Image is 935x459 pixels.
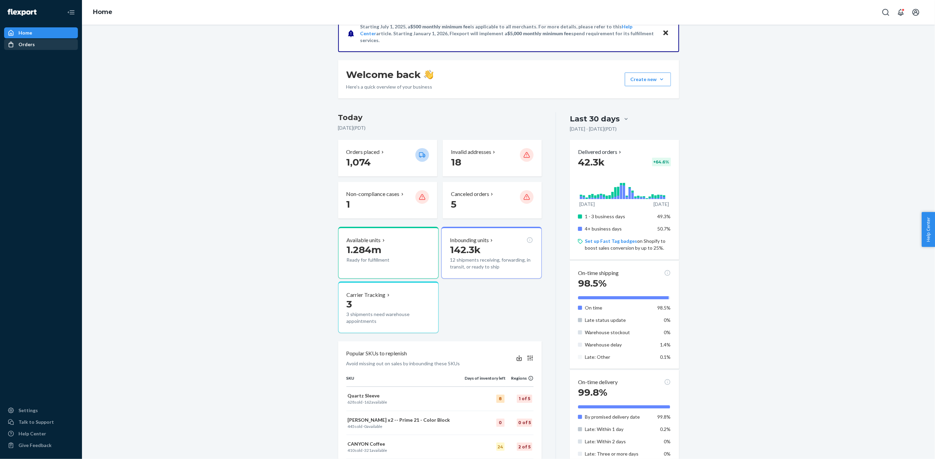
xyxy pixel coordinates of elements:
p: Inbounding units [450,236,489,244]
p: By promised delivery date [585,414,652,420]
p: CANYON Coffee [348,441,464,447]
button: Inbounding units142.3k12 shipments receiving, forwarding, in transit, or ready to ship [441,227,542,279]
p: On-time shipping [578,269,619,277]
a: Home [93,8,112,16]
p: 3 shipments need warehouse appointments [347,311,430,325]
img: Flexport logo [8,9,37,16]
span: 142.3k [450,244,481,255]
span: 50.7% [658,226,671,232]
p: 1 - 3 business days [585,213,652,220]
div: 0 [496,419,505,427]
p: Starting July 1, 2025, a is applicable to all merchants. For more details, please refer to this a... [360,23,656,44]
p: Carrier Tracking [347,291,386,299]
th: Days of inventory left [465,375,506,387]
div: 2 of 5 [517,443,532,451]
button: Close [661,28,670,38]
p: Available units [347,236,381,244]
th: SKU [346,375,465,387]
span: 1 [346,198,350,210]
a: Set up Fast Tag badges [585,238,637,244]
span: 98.5% [658,305,671,311]
a: Orders [4,39,78,50]
h3: Today [338,112,542,123]
span: 628 [348,399,355,405]
button: Open notifications [894,5,908,19]
p: Ready for fulfillment [347,257,410,263]
a: Home [4,27,78,38]
div: Home [18,29,32,36]
ol: breadcrumbs [87,2,118,22]
p: sold · available [348,447,464,453]
p: Quartz Sleeve [348,392,464,399]
p: 4+ business days [585,225,652,232]
button: Open Search Box [879,5,893,19]
button: Create new [625,73,671,86]
img: hand-wave emoji [424,70,434,79]
span: 1.284m [347,244,382,255]
div: Regions [506,375,534,381]
span: 5 [451,198,456,210]
span: 0 [365,424,367,429]
p: on Shopify to boost sales conversion by up to 25%. [585,238,671,251]
span: 321 [365,448,372,453]
p: [DATE] - [DATE] ( PDT ) [570,126,617,132]
button: Carrier Tracking33 shipments need warehouse appointments [338,281,439,333]
p: Canceled orders [451,190,489,198]
button: Non-compliance cases 1 [338,182,437,219]
span: 3 [347,298,352,310]
a: Talk to Support [4,417,78,428]
a: Settings [4,405,78,416]
span: 99.8% [658,414,671,420]
p: Popular SKUs to replenish [346,350,407,357]
span: 1.4% [660,342,671,347]
span: 98.5% [578,277,607,289]
div: 1 of 5 [517,395,532,403]
p: Orders placed [346,148,380,156]
p: On-time delivery [578,378,618,386]
button: Help Center [922,212,935,247]
button: Canceled orders 5 [443,182,542,219]
p: Late: Within 1 day [585,426,652,433]
button: Invalid addresses 18 [443,140,542,176]
div: Settings [18,407,38,414]
div: 0 of 5 [517,419,532,427]
p: [DATE] [579,201,595,208]
p: sold · available [348,399,464,405]
h1: Welcome back [346,68,434,81]
span: 445 [348,424,355,429]
div: Give Feedback [18,442,52,449]
span: 18 [451,156,461,168]
button: Delivered orders [578,148,623,156]
p: Late: Three or more days [585,450,652,457]
span: 0% [664,317,671,323]
div: Orders [18,41,35,48]
p: Late: Within 2 days [585,438,652,445]
span: 49.3% [658,213,671,219]
div: 8 [496,395,505,403]
span: 0.1% [660,354,671,360]
button: Open account menu [909,5,923,19]
button: Orders placed 1,074 [338,140,437,176]
span: 42.3k [578,156,605,168]
p: Late: Other [585,354,652,360]
p: [PERSON_NAME] x2 -- Prime 21 - Color Block [348,417,464,423]
span: 0% [664,438,671,444]
span: 0.2% [660,426,671,432]
p: [DATE] ( PDT ) [338,124,542,131]
a: Help Center [4,428,78,439]
span: 1,074 [346,156,371,168]
p: Here’s a quick overview of your business [346,83,434,90]
p: Late status update [585,317,652,324]
div: Talk to Support [18,419,54,425]
p: sold · available [348,423,464,429]
p: On time [585,304,652,311]
span: 410 [348,448,355,453]
div: 24 [496,443,505,451]
span: $500 monthly minimum fee [411,24,471,29]
span: 162 [365,399,372,405]
div: + 64.6 % [652,158,671,166]
button: Available units1.284mReady for fulfillment [338,227,439,279]
p: Warehouse delay [585,341,652,348]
